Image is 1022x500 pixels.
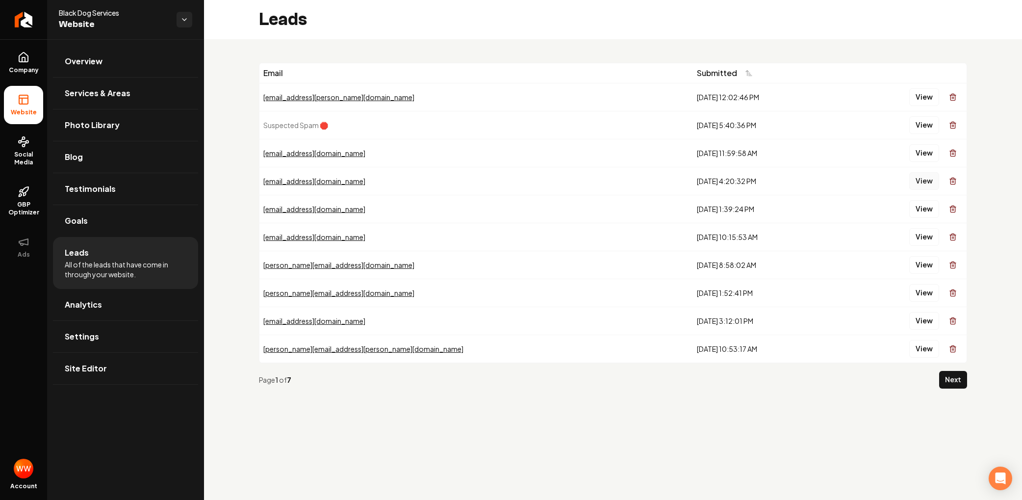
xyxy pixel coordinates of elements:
div: [DATE] 1:52:41 PM [697,288,835,298]
div: [EMAIL_ADDRESS][DOMAIN_NAME] [263,176,689,186]
span: GBP Optimizer [4,201,43,216]
div: [DATE] 11:59:58 AM [697,148,835,158]
span: Black Dog Services [59,8,169,18]
span: Ads [14,251,34,259]
button: View [909,200,939,218]
span: Leads [65,247,89,259]
a: GBP Optimizer [4,178,43,224]
img: Rebolt Logo [15,12,33,27]
span: Page [259,375,275,384]
span: Account [10,482,37,490]
span: Blog [65,151,83,163]
span: Overview [65,55,102,67]
button: Ads [4,228,43,266]
span: Site Editor [65,363,107,374]
button: Next [939,371,967,389]
img: Warner Wright [14,459,33,478]
strong: 1 [275,375,279,384]
span: of [279,375,287,384]
span: Analytics [65,299,102,311]
div: [DATE] 3:12:01 PM [697,316,835,326]
a: Settings [53,321,198,352]
button: Open user button [14,459,33,478]
button: View [909,340,939,358]
a: Goals [53,205,198,237]
span: All of the leads that have come in through your website. [65,260,186,279]
a: Photo Library [53,109,198,141]
a: Blog [53,141,198,173]
span: Website [7,108,41,116]
a: Site Editor [53,353,198,384]
div: [EMAIL_ADDRESS][PERSON_NAME][DOMAIN_NAME] [263,92,689,102]
span: Social Media [4,151,43,166]
a: Analytics [53,289,198,320]
a: Services & Areas [53,78,198,109]
div: [DATE] 10:53:17 AM [697,344,835,354]
span: Goals [65,215,88,227]
div: [EMAIL_ADDRESS][DOMAIN_NAME] [263,148,689,158]
div: [PERSON_NAME][EMAIL_ADDRESS][PERSON_NAME][DOMAIN_NAME] [263,344,689,354]
button: View [909,284,939,302]
button: View [909,144,939,162]
a: Testimonials [53,173,198,205]
div: Email [263,67,689,79]
button: View [909,88,939,106]
span: Testimonials [65,183,116,195]
span: Photo Library [65,119,120,131]
button: View [909,256,939,274]
button: View [909,172,939,190]
div: Open Intercom Messenger [989,467,1012,490]
div: [DATE] 5:40:36 PM [697,120,835,130]
strong: 7 [287,375,291,384]
div: [DATE] 8:58:02 AM [697,260,835,270]
span: Services & Areas [65,87,130,99]
button: View [909,312,939,330]
div: [PERSON_NAME][EMAIL_ADDRESS][DOMAIN_NAME] [263,260,689,270]
div: [DATE] 4:20:32 PM [697,176,835,186]
button: Submitted [697,64,759,82]
div: [DATE] 1:39:24 PM [697,204,835,214]
div: [DATE] 10:15:53 AM [697,232,835,242]
button: View [909,116,939,134]
div: [EMAIL_ADDRESS][DOMAIN_NAME] [263,204,689,214]
button: View [909,228,939,246]
div: [EMAIL_ADDRESS][DOMAIN_NAME] [263,316,689,326]
div: [DATE] 12:02:46 PM [697,92,835,102]
a: Overview [53,46,198,77]
div: [PERSON_NAME][EMAIL_ADDRESS][DOMAIN_NAME] [263,288,689,298]
span: Submitted [697,67,737,79]
h2: Leads [259,10,307,29]
span: Settings [65,331,99,342]
span: Website [59,18,169,31]
a: Company [4,44,43,82]
a: Social Media [4,128,43,174]
span: Company [5,66,43,74]
div: [EMAIL_ADDRESS][DOMAIN_NAME] [263,232,689,242]
span: Suspected Spam 🛑 [263,121,328,130]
